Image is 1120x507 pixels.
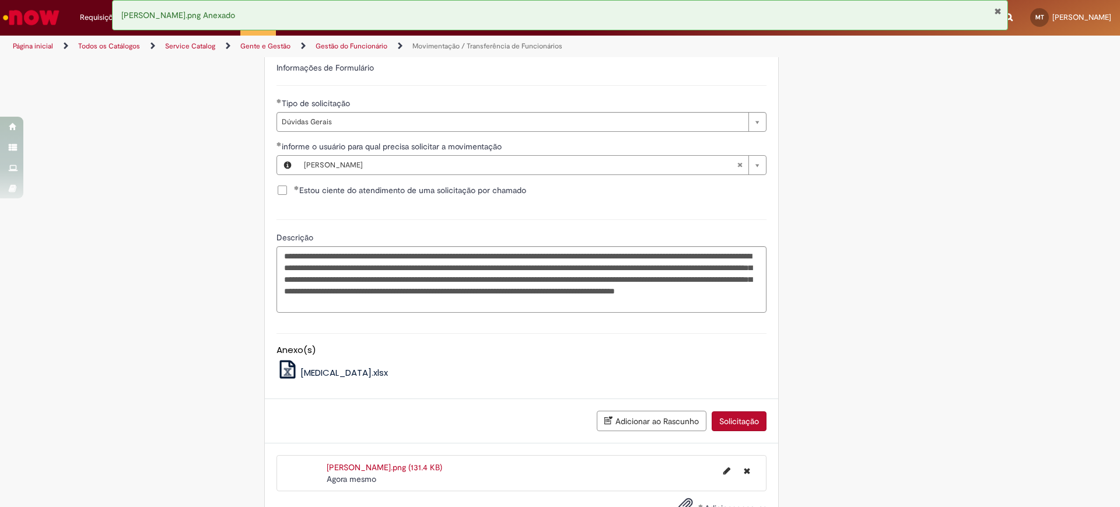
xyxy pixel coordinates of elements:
[276,142,282,146] span: Obrigatório Preenchido
[282,113,743,131] span: Dúvidas Gerais
[1035,13,1044,21] span: MT
[737,461,757,480] button: Excluir Eduardo de Moura - Arcoverde.png
[994,6,1002,16] button: Fechar Notificação
[316,41,387,51] a: Gestão do Funcionário
[327,474,376,484] time: 01/10/2025 10:06:04
[300,366,388,379] span: [MEDICAL_DATA].xlsx
[282,141,504,152] span: Necessários - informe o usuário para qual precisa solicitar a movimentação
[327,462,442,473] a: [PERSON_NAME].png (131.4 KB)
[277,156,298,174] button: informe o usuário para qual precisa solicitar a movimentação, Visualizar este registro Eduardo de...
[597,411,706,431] button: Adicionar ao Rascunho
[13,41,53,51] a: Página inicial
[276,99,282,103] span: Obrigatório Preenchido
[712,411,766,431] button: Solicitação
[716,461,737,480] button: Editar nome de arquivo Eduardo de Moura - Arcoverde.png
[80,12,121,23] span: Requisições
[276,366,388,379] a: [MEDICAL_DATA].xlsx
[731,156,748,174] abbr: Limpar campo informe o usuário para qual precisa solicitar a movimentação
[412,41,562,51] a: Movimentação / Transferência de Funcionários
[121,10,235,20] span: [PERSON_NAME].png Anexado
[9,36,738,57] ul: Trilhas de página
[276,62,374,73] label: Informações de Formulário
[327,474,376,484] span: Agora mesmo
[276,246,766,313] textarea: Descrição
[282,98,352,109] span: Tipo de solicitação
[1052,12,1111,22] span: [PERSON_NAME]
[294,184,526,196] span: Estou ciente do atendimento de uma solicitação por chamado
[1,6,61,29] img: ServiceNow
[276,345,766,355] h5: Anexo(s)
[294,186,299,190] span: Obrigatório Preenchido
[165,41,215,51] a: Service Catalog
[276,232,316,243] span: Descrição
[78,41,140,51] a: Todos os Catálogos
[240,41,290,51] a: Gente e Gestão
[304,156,737,174] span: [PERSON_NAME]
[298,156,766,174] a: [PERSON_NAME]Limpar campo informe o usuário para qual precisa solicitar a movimentação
